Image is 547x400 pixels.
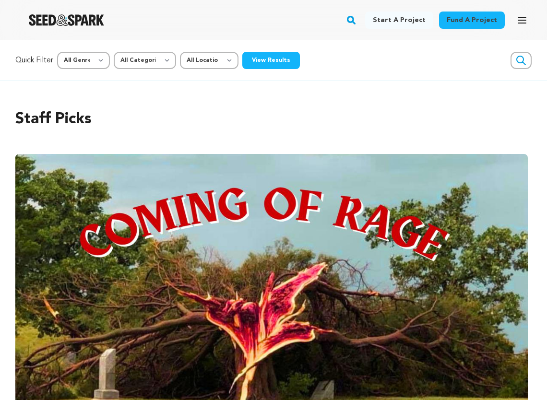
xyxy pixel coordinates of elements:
a: Start a project [365,12,433,29]
h2: Staff Picks [15,108,532,131]
p: Quick Filter [15,55,53,66]
a: Fund a project [439,12,505,29]
img: Seed&Spark Logo Dark Mode [29,14,104,26]
a: Seed&Spark Homepage [29,14,104,26]
button: View Results [242,52,300,69]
